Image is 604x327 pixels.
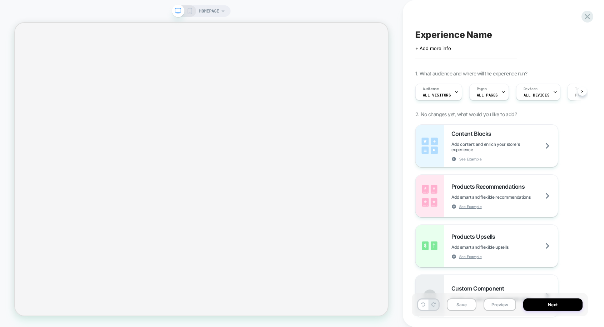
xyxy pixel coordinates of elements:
span: See Example [459,254,482,259]
span: Custom Component [451,285,508,292]
span: See Example [459,204,482,209]
span: ALL DEVICES [524,93,549,98]
span: Content Blocks [451,130,495,137]
span: Devices [524,86,538,91]
span: Pages [477,86,487,91]
span: 1. What audience and where will the experience run? [415,70,527,76]
span: Audience [423,86,439,91]
span: ALL PAGES [477,93,498,98]
span: Experience Name [415,29,492,40]
span: Products Recommendations [451,183,528,190]
button: Save [447,298,476,311]
span: Add smart and flexible upsells [451,244,526,250]
span: HOMEPAGE [199,5,219,17]
span: 2. No changes yet, what would you like to add? [415,111,517,117]
span: Page Load [575,93,596,98]
span: Add smart and flexible recommendations [451,194,549,200]
button: Next [523,298,583,311]
span: Products Upsells [451,233,499,240]
span: Add content and enrich your store's experience [451,142,558,152]
span: + Add more info [415,45,451,51]
span: Trigger [575,86,589,91]
span: See Example [459,157,482,162]
span: All Visitors [423,93,451,98]
button: Preview [484,298,516,311]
